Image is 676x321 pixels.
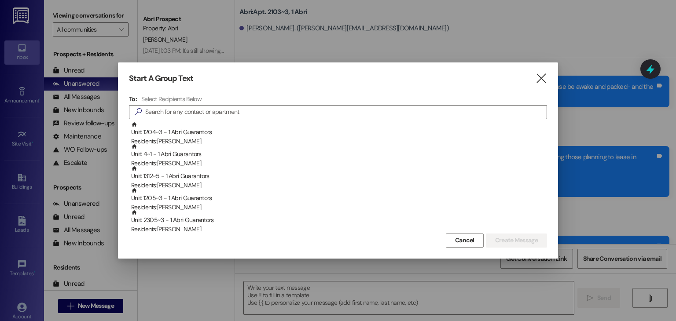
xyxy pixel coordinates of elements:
div: Residents: [PERSON_NAME] [131,137,547,146]
span: Cancel [455,236,474,245]
span: Create Message [495,236,538,245]
div: Unit: 2305~3 - 1 Abri GuarantorsResidents:[PERSON_NAME] [129,209,547,231]
div: Unit: 1312~5 - 1 Abri Guarantors [131,165,547,190]
div: Unit: 4~1 - 1 Abri Guarantors [131,143,547,168]
div: Unit: 1204~3 - 1 Abri Guarantors [131,121,547,146]
div: Unit: 1205~3 - 1 Abri GuarantorsResidents:[PERSON_NAME] [129,187,547,209]
h4: Select Recipients Below [141,95,202,103]
h3: Start A Group Text [129,73,193,84]
i:  [131,107,145,117]
div: Unit: 4~1 - 1 Abri GuarantorsResidents:[PERSON_NAME] [129,143,547,165]
div: Residents: [PERSON_NAME] [131,203,547,212]
div: Residents: [PERSON_NAME] [131,225,547,234]
input: Search for any contact or apartment [145,106,547,118]
button: Cancel [446,233,484,248]
div: Unit: 1204~3 - 1 Abri GuarantorsResidents:[PERSON_NAME] [129,121,547,143]
div: Unit: 1205~3 - 1 Abri Guarantors [131,187,547,212]
button: Create Message [486,233,547,248]
i:  [535,74,547,83]
div: Unit: 2305~3 - 1 Abri Guarantors [131,209,547,234]
div: Residents: [PERSON_NAME] [131,159,547,168]
div: Unit: 1312~5 - 1 Abri GuarantorsResidents:[PERSON_NAME] [129,165,547,187]
div: Residents: [PERSON_NAME] [131,181,547,190]
h3: To: [129,95,137,103]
